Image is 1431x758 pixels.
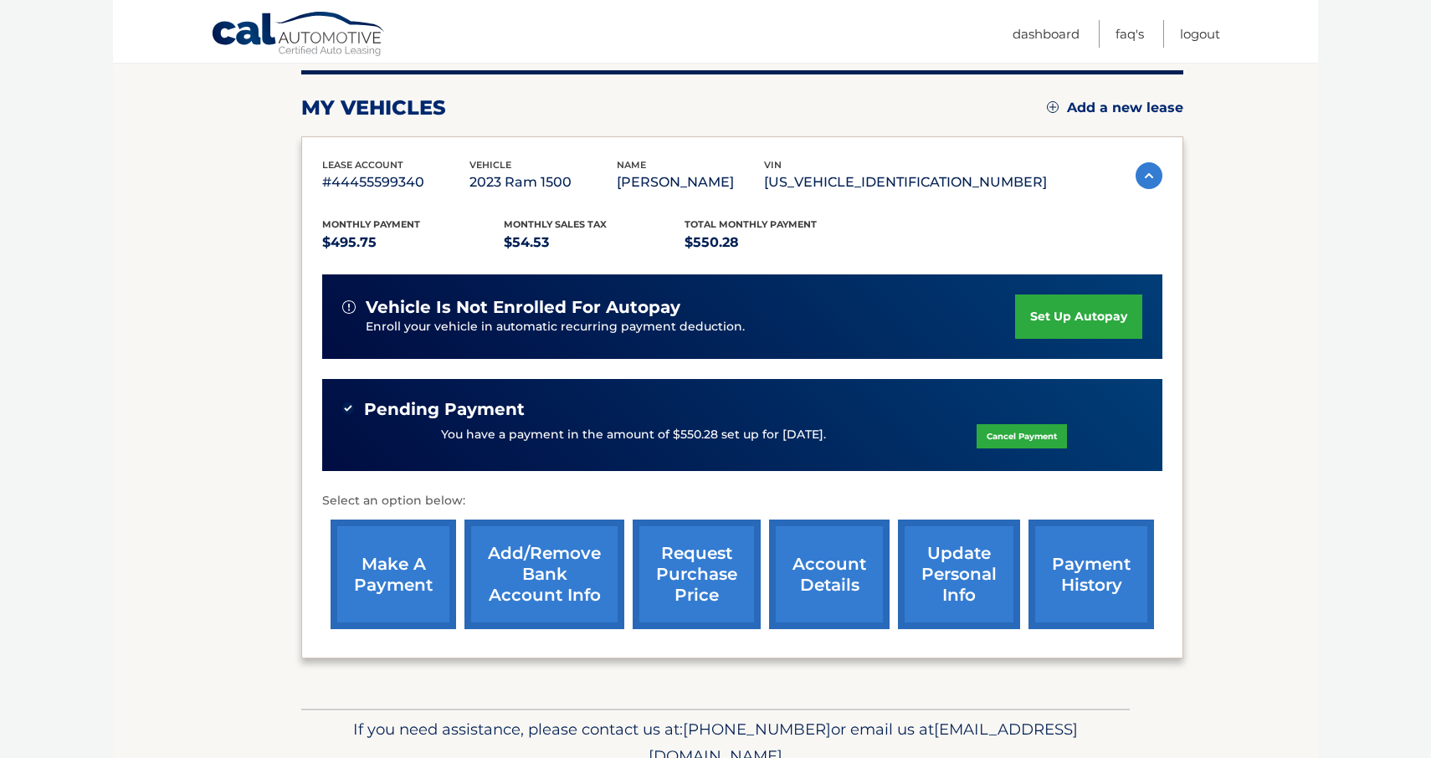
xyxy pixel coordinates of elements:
[322,218,420,230] span: Monthly Payment
[685,218,817,230] span: Total Monthly Payment
[898,520,1020,629] a: update personal info
[764,171,1047,194] p: [US_VEHICLE_IDENTIFICATION_NUMBER]
[301,95,446,120] h2: my vehicles
[469,171,617,194] p: 2023 Ram 1500
[504,231,685,254] p: $54.53
[322,491,1162,511] p: Select an option below:
[1047,101,1059,113] img: add.svg
[441,426,826,444] p: You have a payment in the amount of $550.28 set up for [DATE].
[977,424,1067,448] a: Cancel Payment
[504,218,607,230] span: Monthly sales Tax
[769,520,890,629] a: account details
[366,297,680,318] span: vehicle is not enrolled for autopay
[1116,20,1144,48] a: FAQ's
[366,318,1015,336] p: Enroll your vehicle in automatic recurring payment deduction.
[1028,520,1154,629] a: payment history
[322,159,403,171] span: lease account
[364,399,525,420] span: Pending Payment
[685,231,866,254] p: $550.28
[342,402,354,414] img: check-green.svg
[322,171,469,194] p: #44455599340
[322,231,504,254] p: $495.75
[331,520,456,629] a: make a payment
[342,300,356,314] img: alert-white.svg
[683,720,831,739] span: [PHONE_NUMBER]
[211,11,387,59] a: Cal Automotive
[617,159,646,171] span: name
[464,520,624,629] a: Add/Remove bank account info
[1013,20,1080,48] a: Dashboard
[1136,162,1162,189] img: accordion-active.svg
[469,159,511,171] span: vehicle
[1015,294,1142,339] a: set up autopay
[1047,100,1183,116] a: Add a new lease
[764,159,782,171] span: vin
[1180,20,1220,48] a: Logout
[617,171,764,194] p: [PERSON_NAME]
[633,520,761,629] a: request purchase price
